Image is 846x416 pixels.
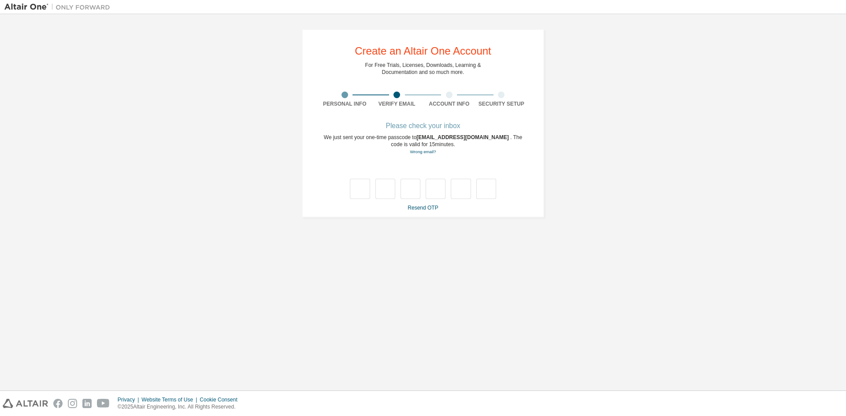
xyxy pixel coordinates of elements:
[82,399,92,408] img: linkedin.svg
[408,205,438,211] a: Resend OTP
[53,399,63,408] img: facebook.svg
[416,134,510,140] span: [EMAIL_ADDRESS][DOMAIN_NAME]
[371,100,423,107] div: Verify Email
[475,100,528,107] div: Security Setup
[200,396,242,403] div: Cookie Consent
[423,100,475,107] div: Account Info
[3,399,48,408] img: altair_logo.svg
[97,399,110,408] img: youtube.svg
[365,62,481,76] div: For Free Trials, Licenses, Downloads, Learning & Documentation and so much more.
[319,100,371,107] div: Personal Info
[319,134,527,155] div: We just sent your one-time passcode to . The code is valid for 15 minutes.
[355,46,491,56] div: Create an Altair One Account
[118,396,141,403] div: Privacy
[4,3,115,11] img: Altair One
[410,149,436,154] a: Go back to the registration form
[68,399,77,408] img: instagram.svg
[319,123,527,129] div: Please check your inbox
[141,396,200,403] div: Website Terms of Use
[118,403,243,411] p: © 2025 Altair Engineering, Inc. All Rights Reserved.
